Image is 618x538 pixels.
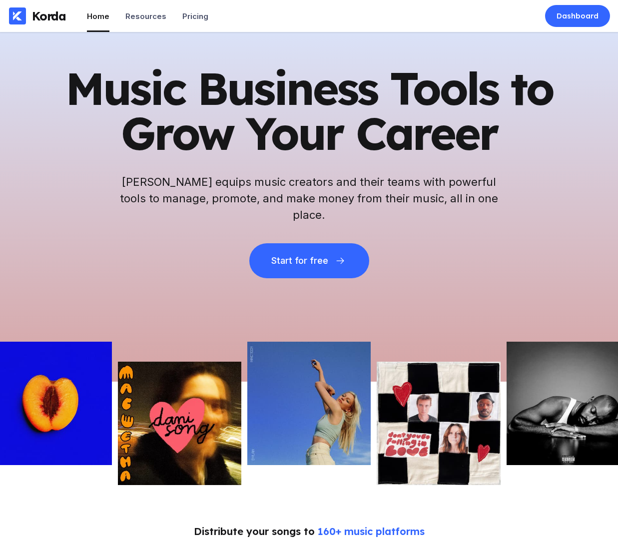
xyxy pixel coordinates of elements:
[545,5,610,27] a: Dashboard
[182,11,208,21] div: Pricing
[557,11,599,21] div: Dashboard
[377,362,500,485] img: Picture of the author
[125,11,166,21] div: Resources
[194,525,425,538] div: Distribute your songs to
[118,362,241,485] img: Picture of the author
[119,174,499,223] h2: [PERSON_NAME] equips music creators and their teams with powerful tools to manage, promote, and m...
[32,8,66,23] div: Korda
[87,11,109,21] div: Home
[318,525,425,538] span: 160+ music platforms
[247,342,371,465] img: Picture of the author
[64,66,554,156] h1: Music Business Tools to Grow Your Career
[271,256,328,266] div: Start for free
[249,243,369,278] button: Start for free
